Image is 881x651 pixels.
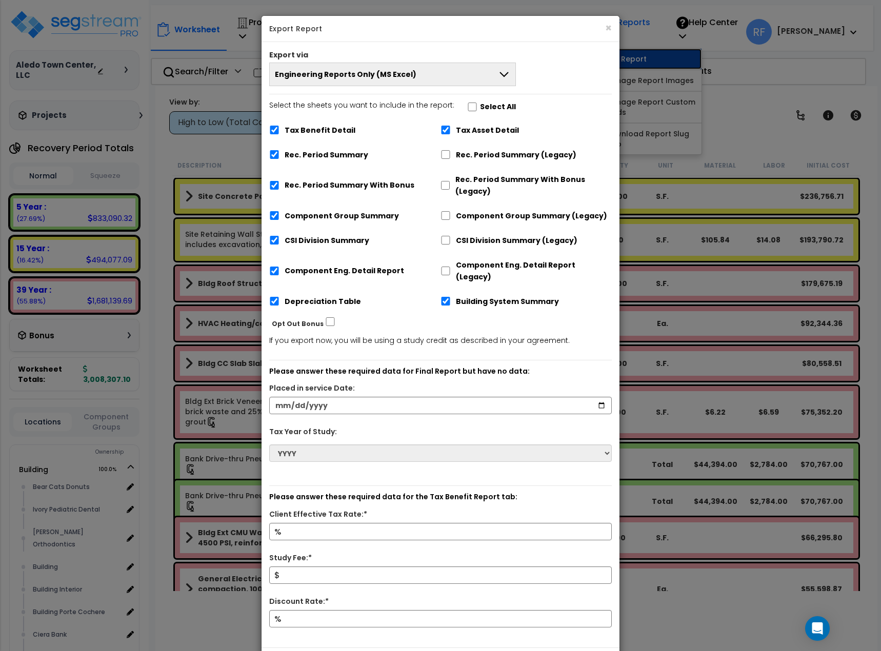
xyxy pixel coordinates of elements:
[269,382,355,394] label: Placed in service Date:
[285,210,399,222] label: Component Group Summary
[274,525,282,537] span: %
[456,235,577,247] label: CSI Division Summary (Legacy)
[269,596,329,607] label: Discount Rate:*
[274,569,280,581] span: $
[456,149,576,161] label: Rec. Period Summary (Legacy)
[272,318,324,330] label: Opt Out Bonus
[456,296,559,308] label: Building System Summary
[456,210,607,222] label: Component Group Summary (Legacy)
[269,365,612,378] p: Please answer these required data for Final Report but have no data:
[275,69,416,79] span: Engineering Reports Only (MS Excel)
[285,125,355,136] label: Tax Benefit Detail
[269,63,516,86] button: Engineering Reports Only (MS Excel)
[269,426,337,438] label: Tax Year of Study:
[285,235,369,247] label: CSI Division Summary
[269,99,454,112] p: Select the sheets you want to include in the report:
[269,552,312,564] label: Study Fee:*
[456,125,519,136] label: Tax Asset Detail
[285,179,414,191] label: Rec. Period Summary With Bonus
[285,296,361,308] label: Depreciation Table
[456,259,612,283] label: Component Eng. Detail Report (Legacy)
[269,50,308,60] label: Export via
[274,613,282,624] span: %
[285,149,368,161] label: Rec. Period Summary
[269,335,612,347] p: If you export now, you will be using a study credit as described in your agreement.
[269,508,367,520] label: Client Effective Tax Rate:*
[285,265,404,277] label: Component Eng. Detail Report
[269,24,612,34] h5: Export Report
[269,444,612,462] select: This is the year of the tax return on which the results of the cost segregation study will be don...
[455,174,612,197] label: Rec. Period Summary With Bonus (Legacy)
[605,23,612,33] button: ×
[467,103,477,111] input: Select the sheets you want to include in the report:Select All
[480,101,516,113] label: Select All
[269,491,612,503] p: Please answer these required data for the Tax Benefit Report tab:
[805,616,830,641] div: Open Intercom Messenger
